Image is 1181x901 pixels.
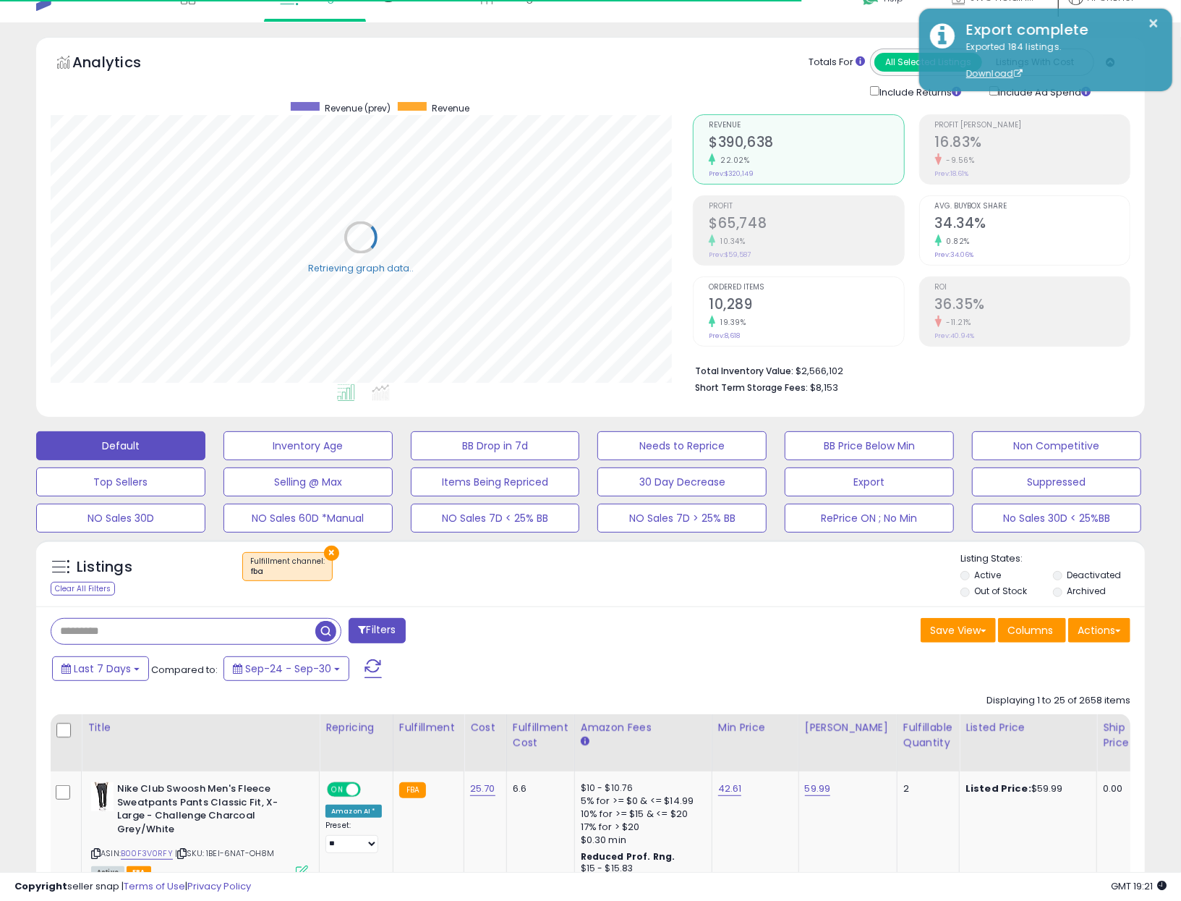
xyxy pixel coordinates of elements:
[1068,618,1130,643] button: Actions
[972,504,1141,533] button: No Sales 30D < 25%BB
[859,83,979,100] div: Include Returns
[117,782,293,839] b: Nike Club Swoosh Men's Fleece Sweatpants Pants Classic Fit, X-Large - Challenge Charcoal Grey/White
[695,381,808,394] b: Short Term Storage Fees:
[51,582,115,596] div: Clear All Filters
[965,782,1086,795] div: $59.99
[805,720,891,735] div: [PERSON_NAME]
[325,720,387,735] div: Repricing
[597,504,767,533] button: NO Sales 7D > 25% BB
[127,866,151,879] span: FBA
[903,782,948,795] div: 2
[979,83,1114,100] div: Include Ad Spend
[151,663,218,677] span: Compared to:
[581,850,675,863] b: Reduced Prof. Rng.
[513,720,568,750] div: Fulfillment Cost
[709,169,754,178] small: Prev: $320,149
[36,504,205,533] button: NO Sales 30D
[223,656,349,681] button: Sep-24 - Sep-30
[581,863,701,875] div: $15 - $15.83
[399,782,426,798] small: FBA
[709,215,903,234] h2: $65,748
[1067,585,1106,597] label: Archived
[597,431,767,460] button: Needs to Reprice
[513,782,563,795] div: 6.6
[942,155,975,166] small: -9.56%
[709,250,751,259] small: Prev: $59,587
[805,782,831,796] a: 59.99
[921,618,996,643] button: Save View
[715,236,745,247] small: 10.34%
[74,661,131,676] span: Last 7 Days
[809,56,865,69] div: Totals For
[121,847,173,860] a: B00F3V0RFY
[935,284,1130,292] span: ROI
[785,468,954,496] button: Export
[245,661,331,676] span: Sep-24 - Sep-30
[77,557,132,578] h5: Listings
[1067,569,1121,581] label: Deactivated
[874,53,982,72] button: All Selected Listings
[36,431,205,460] button: Default
[250,556,325,578] span: Fulfillment channel :
[223,468,393,496] button: Selling @ Max
[709,331,740,340] small: Prev: 8,618
[695,361,1120,378] li: $2,566,102
[411,468,580,496] button: Items Being Repriced
[359,784,382,796] span: OFF
[1103,720,1132,750] div: Ship Price
[709,203,903,211] span: Profit
[1103,782,1127,795] div: 0.00
[903,720,953,750] div: Fulfillable Quantity
[581,834,701,847] div: $0.30 min
[1148,14,1160,33] button: ×
[88,720,313,735] div: Title
[36,468,205,496] button: Top Sellers
[597,468,767,496] button: 30 Day Decrease
[581,808,701,821] div: 10% for >= $15 & <= $20
[14,879,67,893] strong: Copyright
[1111,879,1167,893] span: 2025-10-8 19:21 GMT
[785,504,954,533] button: RePrice ON ; No Min
[986,694,1130,708] div: Displaying 1 to 25 of 2658 items
[72,52,169,76] h5: Analytics
[960,552,1145,566] p: Listing States:
[14,880,251,894] div: seller snap | |
[955,20,1161,41] div: Export complete
[935,296,1130,316] h2: 36.35%
[972,431,1141,460] button: Non Competitive
[175,847,275,859] span: | SKU: 1BEI-6NAT-OH8M
[187,879,251,893] a: Privacy Policy
[942,317,972,328] small: -11.21%
[91,782,114,811] img: 41Q3sLk0yTL._SL40_.jpg
[325,805,382,818] div: Amazon AI *
[709,296,903,316] h2: 10,289
[470,782,495,796] a: 25.70
[308,262,414,275] div: Retrieving graph data..
[935,215,1130,234] h2: 34.34%
[52,656,149,681] button: Last 7 Days
[91,866,124,879] span: All listings currently available for purchase on Amazon
[223,431,393,460] button: Inventory Age
[975,585,1028,597] label: Out of Stock
[785,431,954,460] button: BB Price Below Min
[695,365,793,377] b: Total Inventory Value:
[328,784,346,796] span: ON
[966,67,1023,80] a: Download
[324,546,339,561] button: ×
[718,720,793,735] div: Min Price
[965,782,1031,795] b: Listed Price:
[470,720,500,735] div: Cost
[709,122,903,130] span: Revenue
[581,782,701,795] div: $10 - $10.76
[955,41,1161,81] div: Exported 184 listings.
[349,618,405,643] button: Filters
[942,236,971,247] small: 0.82%
[935,134,1130,153] h2: 16.83%
[715,317,746,328] small: 19.39%
[935,331,975,340] small: Prev: 40.94%
[709,284,903,292] span: Ordered Items
[411,431,580,460] button: BB Drop in 7d
[718,782,742,796] a: 42.61
[935,169,969,178] small: Prev: 18.61%
[124,879,185,893] a: Terms of Use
